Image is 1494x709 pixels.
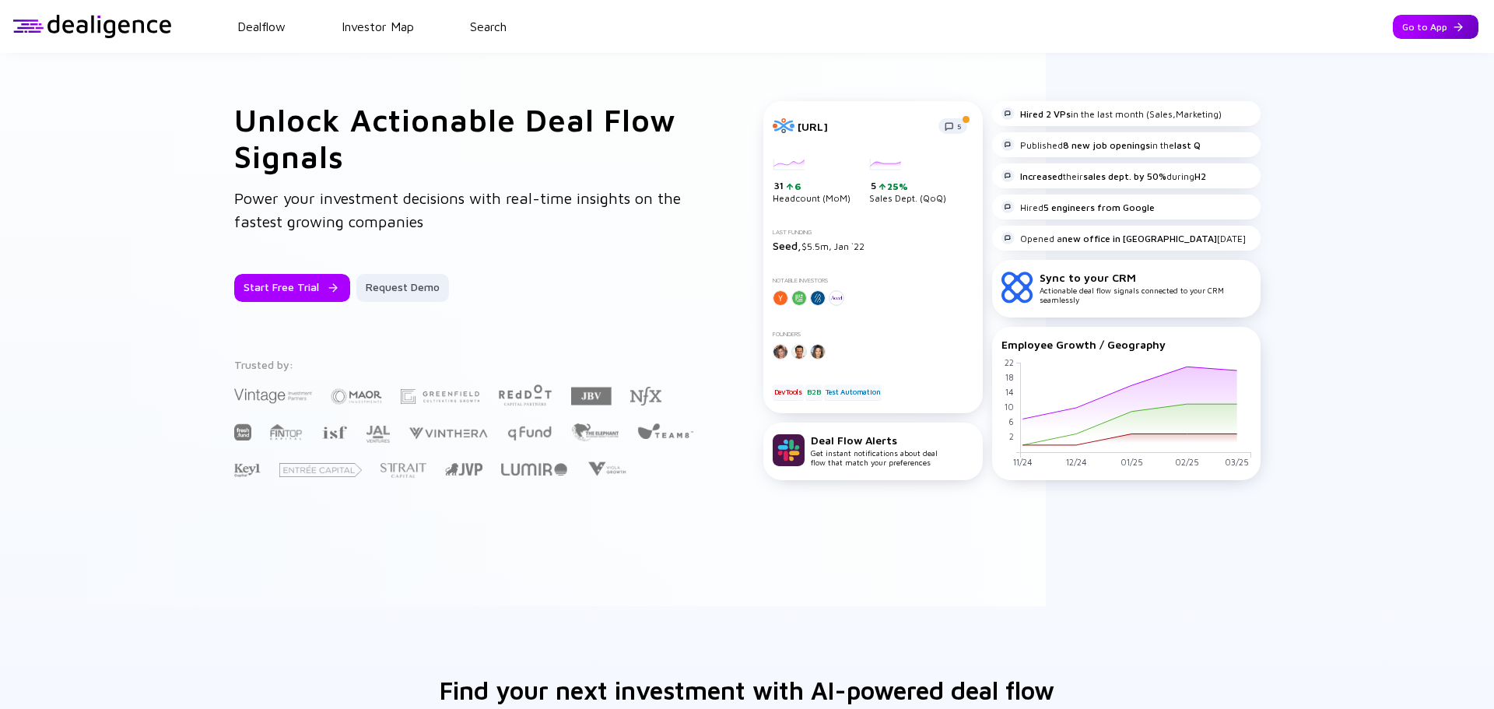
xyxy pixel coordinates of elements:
[331,384,382,409] img: Maor Investments
[811,433,938,467] div: Get instant notifications about deal flow that match your preferences
[1005,372,1013,382] tspan: 18
[234,189,681,230] span: Power your investment decisions with real-time insights on the fastest growing companies
[1174,457,1198,467] tspan: 02/25
[805,384,822,400] div: B2B
[773,229,973,236] div: Last Funding
[1005,387,1013,397] tspan: 14
[886,181,908,192] div: 25%
[637,423,693,439] img: Team8
[824,384,882,400] div: Test Automation
[270,423,303,440] img: FINTOP Capital
[630,387,661,405] img: NFX
[1020,170,1063,182] strong: Increased
[773,159,850,204] div: Headcount (MoM)
[366,426,390,443] img: JAL Ventures
[356,274,449,302] button: Request Demo
[1040,271,1251,304] div: Actionable deal flow signals connected to your CRM seamlessly
[440,678,1054,703] h3: Find your next investment with AI-powered deal flow
[871,180,946,192] div: 5
[1001,139,1201,151] div: Published in the
[234,101,701,174] h1: Unlock Actionable Deal Flow Signals
[798,120,929,133] div: [URL]
[1001,232,1246,244] div: Opened a [DATE]
[1194,170,1206,182] strong: H2
[773,239,801,252] span: Seed,
[381,463,426,478] img: Strait Capital
[1001,201,1155,213] div: Hired
[1004,402,1013,412] tspan: 10
[793,181,801,192] div: 6
[774,180,850,192] div: 31
[470,19,507,33] a: Search
[409,426,488,440] img: Vinthera
[501,463,567,476] img: Lumir Ventures
[237,19,286,33] a: Dealflow
[773,239,973,252] div: $5.5m, Jan `22
[1004,357,1013,367] tspan: 22
[1063,139,1150,151] strong: 8 new job openings
[811,433,938,447] div: Deal Flow Alerts
[1120,457,1142,467] tspan: 01/25
[234,463,261,478] img: Key1 Capital
[498,381,552,407] img: Red Dot Capital Partners
[1008,431,1013,441] tspan: 2
[773,277,973,284] div: Notable Investors
[1012,457,1032,467] tspan: 11/24
[234,358,696,371] div: Trusted by:
[1393,15,1478,39] button: Go to App
[321,425,347,439] img: Israel Secondary Fund
[773,384,804,400] div: DevTools
[869,159,946,204] div: Sales Dept. (QoQ)
[1008,416,1013,426] tspan: 6
[773,331,973,338] div: Founders
[571,386,612,406] img: JBV Capital
[1225,457,1249,467] tspan: 03/25
[1040,271,1251,284] div: Sync to your CRM
[1062,233,1217,244] strong: new office in [GEOGRAPHIC_DATA]
[1001,338,1251,351] div: Employee Growth / Geography
[1043,202,1155,213] strong: 5 engineers from Google
[234,274,350,302] button: Start Free Trial
[571,423,619,441] img: The Elephant
[445,463,482,476] img: Jerusalem Venture Partners
[586,462,627,476] img: Viola Growth
[1083,170,1166,182] strong: sales dept. by 50%
[279,463,362,477] img: Entrée Capital
[1065,457,1086,467] tspan: 12/24
[1001,170,1206,182] div: their during
[234,387,312,405] img: Vintage Investment Partners
[342,19,414,33] a: Investor Map
[507,423,552,442] img: Q Fund
[401,389,479,404] img: Greenfield Partners
[1174,139,1201,151] strong: last Q
[1001,107,1222,120] div: in the last month (Sales,Marketing)
[1020,108,1071,120] strong: Hired 2 VPs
